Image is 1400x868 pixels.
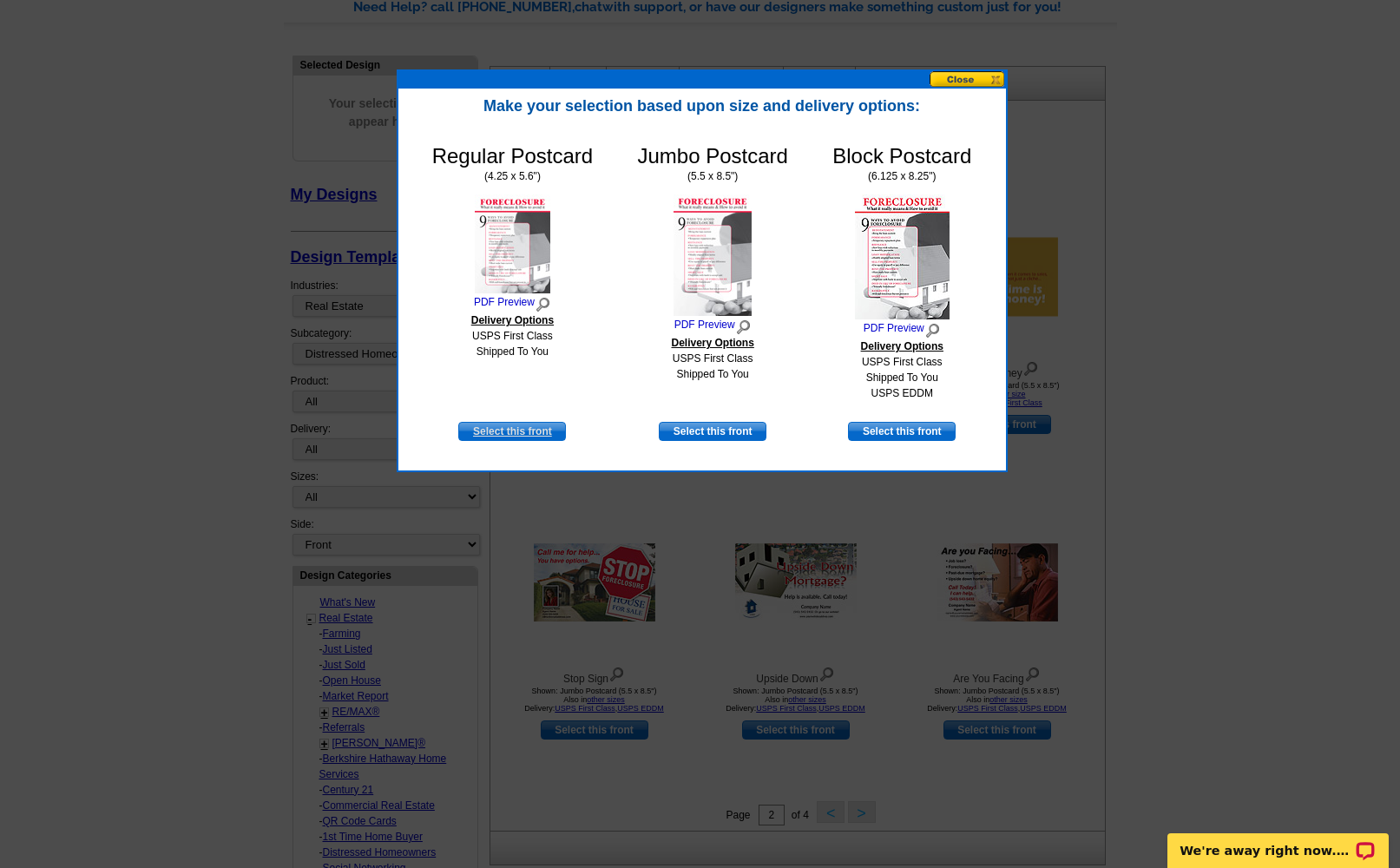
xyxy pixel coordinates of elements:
h4: Block Postcard [832,144,971,169]
dd: USPS First Class Shipped To You USPS EDDM [832,354,971,401]
img: PC_distressed01_FJ_ST.jpg [674,194,752,316]
a: Select this front [659,422,766,441]
dd: USPS First Class Shipped To You [637,351,787,382]
img: magnifyGlass.png [535,293,551,312]
span: (5.5 x 8.5") [637,168,787,184]
dt: Delivery Options [832,339,971,354]
img: PC_distressed01_FR_ST.jpg [475,194,550,293]
a: Select this front [848,422,956,441]
img: magnifyGlass.png [735,316,752,335]
img: GENPEFavoidForeclosure.jpg [855,194,950,319]
dt: Delivery Options [432,312,593,328]
h4: Jumbo Postcard [637,144,787,169]
dt: Delivery Options [637,335,787,351]
dd: USPS First Class Shipped To You [432,328,593,359]
a: PDF Preview [832,319,971,339]
iframe: LiveChat chat widget [1156,813,1400,868]
img: magnifyGlass.png [924,319,941,339]
h2: Make your selection based upon size and delivery options: [407,97,997,116]
span: (6.125 x 8.25") [832,168,971,184]
h4: Regular Postcard [432,144,593,169]
a: Select this front [458,422,566,441]
span: (4.25 x 5.6") [432,168,593,184]
a: PDF Preview [432,293,593,312]
a: PDF Preview [637,316,787,335]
